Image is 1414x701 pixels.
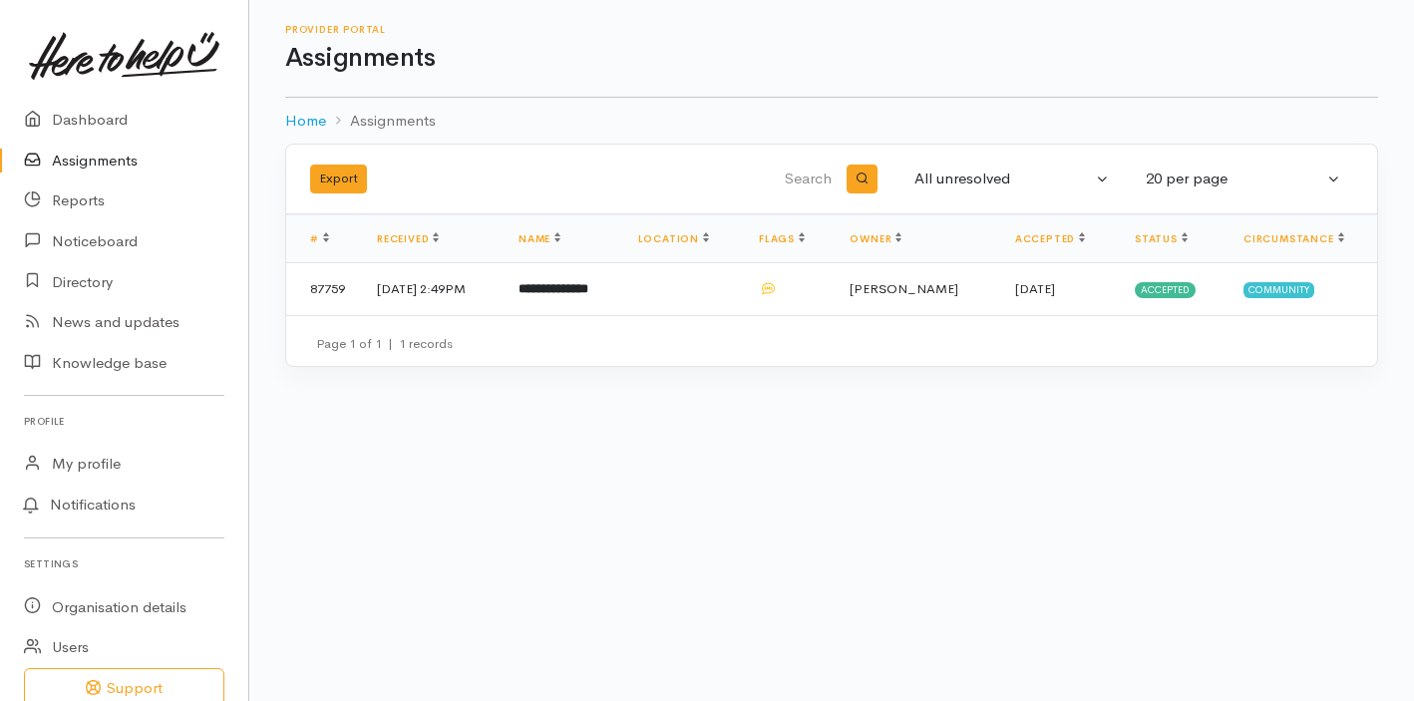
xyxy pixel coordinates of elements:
[1243,232,1344,245] a: Circumstance
[759,232,805,245] a: Flags
[1243,282,1314,298] span: Community
[850,232,901,245] a: Owner
[1146,168,1323,190] div: 20 per page
[24,550,224,577] h6: Settings
[1134,160,1353,198] button: 20 per page
[285,44,1378,73] h1: Assignments
[519,232,560,245] a: Name
[310,232,329,245] a: #
[902,160,1122,198] button: All unresolved
[326,110,436,133] li: Assignments
[285,24,1378,35] h6: Provider Portal
[285,98,1378,145] nav: breadcrumb
[1135,232,1188,245] a: Status
[914,168,1092,190] div: All unresolved
[285,110,326,133] a: Home
[286,263,361,315] td: 87759
[24,408,224,435] h6: Profile
[1015,280,1055,297] time: [DATE]
[850,280,958,297] span: [PERSON_NAME]
[638,232,709,245] a: Location
[1015,232,1085,245] a: Accepted
[361,263,503,315] td: [DATE] 2:49PM
[316,335,453,352] small: Page 1 of 1 1 records
[606,156,836,203] input: Search
[310,165,367,193] button: Export
[377,232,439,245] a: Received
[1135,282,1196,298] span: Accepted
[388,335,393,352] span: |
